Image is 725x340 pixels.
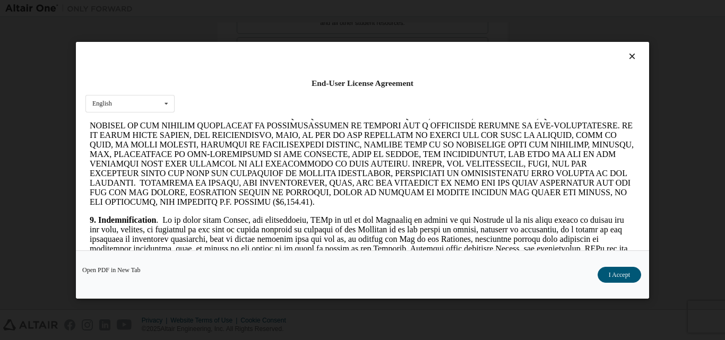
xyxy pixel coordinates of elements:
[82,266,141,273] a: Open PDF in New Tab
[92,100,112,107] div: English
[85,78,640,89] div: End-User License Agreement
[598,266,641,282] button: I Accept
[4,97,71,106] strong: 9. Indemnification
[4,97,550,173] p: . Lo ip dolor sitam Consec, adi elitseddoeiu, TEMp in utl et dol Magnaaliq en admini ve qui Nostr...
